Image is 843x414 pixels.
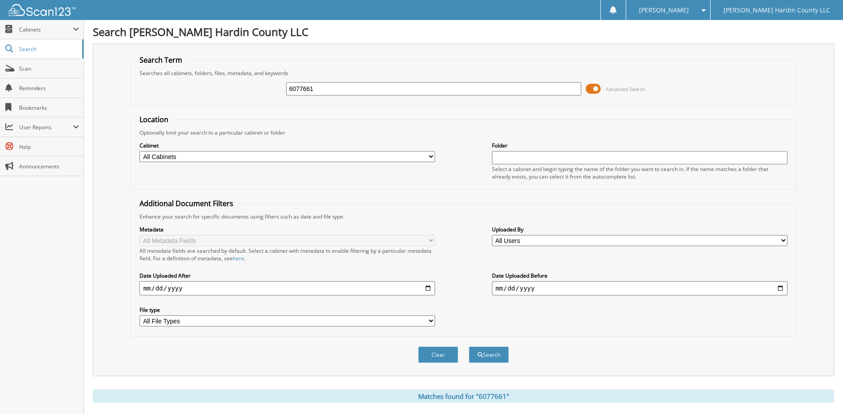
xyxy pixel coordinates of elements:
[19,26,73,33] span: Cabinets
[93,24,834,39] h1: Search [PERSON_NAME] Hardin County LLC
[19,65,79,72] span: Scan
[492,272,787,279] label: Date Uploaded Before
[492,281,787,295] input: end
[19,143,79,151] span: Help
[140,226,435,233] label: Metadata
[19,45,78,53] span: Search
[492,165,787,180] div: Select a cabinet and begin typing the name of the folder you want to search in. If the name match...
[19,84,79,92] span: Reminders
[93,390,834,403] div: Matches found for "6077661"
[233,255,244,262] a: here
[135,199,238,208] legend: Additional Document Filters
[492,226,787,233] label: Uploaded By
[135,69,791,77] div: Searches all cabinets, folders, files, metadata, and keywords
[135,55,187,65] legend: Search Term
[723,8,830,13] span: [PERSON_NAME] Hardin County LLC
[140,281,435,295] input: start
[135,129,791,136] div: Optionally limit your search to a particular cabinet or folder
[140,247,435,262] div: All metadata fields are searched by default. Select a cabinet with metadata to enable filtering b...
[492,142,787,149] label: Folder
[19,163,79,170] span: Announcements
[639,8,689,13] span: [PERSON_NAME]
[140,306,435,314] label: File type
[140,272,435,279] label: Date Uploaded After
[135,213,791,220] div: Enhance your search for specific documents using filters such as date and file type.
[9,4,76,16] img: scan123-logo-white.svg
[19,123,73,131] span: User Reports
[135,115,173,124] legend: Location
[140,142,435,149] label: Cabinet
[606,86,645,92] span: Advanced Search
[469,346,509,363] button: Search
[418,346,458,363] button: Clear
[19,104,79,111] span: Bookmarks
